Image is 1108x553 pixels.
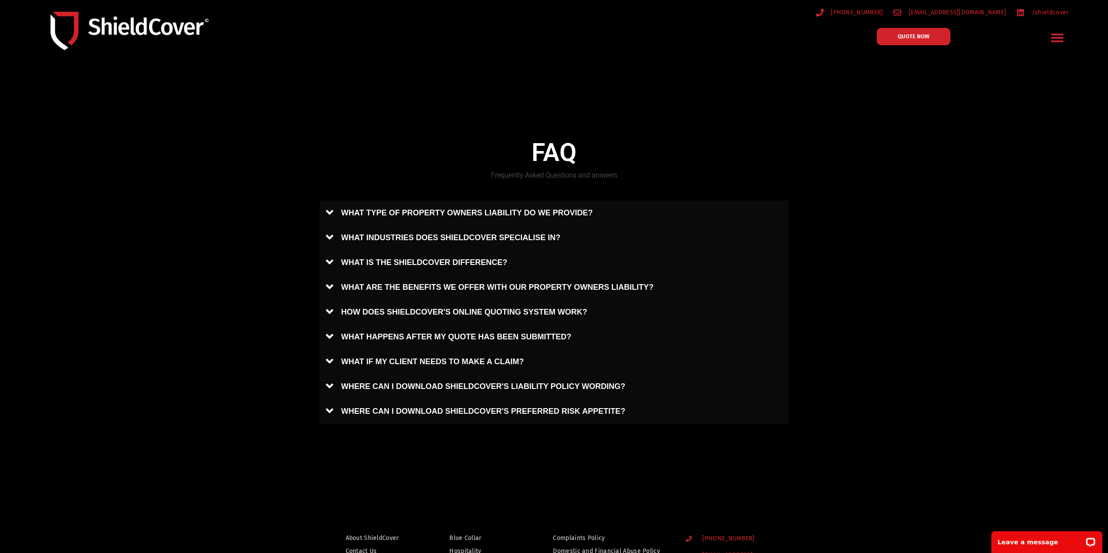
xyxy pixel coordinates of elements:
a: WHAT ARE THE BENEFITS WE OFFER WITH OUR PROPERTY OWNERS LIABILITY? [320,275,789,300]
div: Menu Toggle [1047,27,1068,48]
a: WHAT HAPPENS AFTER MY QUOTE HAS BEEN SUBMITTED? [320,325,789,349]
a: About ShieldCover [346,533,412,543]
a: Complaints Policy [553,533,669,543]
span: Blue Collar [449,533,481,543]
span: About ShieldCover [346,533,399,543]
span: QUOTE NOW [898,34,930,39]
a: WHAT IF MY CLIENT NEEDS TO MAKE A CLAIM? [320,349,789,374]
span: [PHONE_NUMBER] [700,535,754,543]
a: WHAT INDUSTRIES DOES SHIELDCOVER SPECIALISE IN? [320,225,789,250]
a: WHERE CAN I DOWNLOAD SHIELDCOVER'S PREFERRED RISK APPETITE? [320,399,789,424]
a: Blue Collar [449,533,515,543]
iframe: LiveChat chat widget [986,526,1108,553]
span: [PHONE_NUMBER] [828,7,883,18]
img: Shield-Cover-Underwriting-Australia-logo-full [51,12,209,50]
a: QUOTE NOW [877,28,950,45]
span: /shieldcover [1030,7,1069,18]
a: HOW DOES SHIELDCOVER'S ONLINE QUOTING SYSTEM WORK? [320,300,789,325]
a: WHAT IS THE SHIELDCOVER DIFFERENCE? [320,250,789,275]
a: [PHONE_NUMBER] [686,535,792,543]
h4: FAQ [320,138,789,168]
a: [EMAIL_ADDRESS][DOMAIN_NAME] [893,7,1006,18]
span: [EMAIL_ADDRESS][DOMAIN_NAME] [906,7,1006,18]
a: WHERE CAN I DOWNLOAD SHIELDCOVER'S LIABILITY POLICY WORDING? [320,374,789,399]
a: /shieldcover [1017,7,1068,18]
h5: Frequently Asked Questions and answers [320,172,789,179]
span: Complaints Policy [553,533,605,543]
a: [PHONE_NUMBER] [816,7,883,18]
a: WHAT TYPE OF PROPERTY OWNERS LIABILITY DO WE PROVIDE? [320,201,789,225]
